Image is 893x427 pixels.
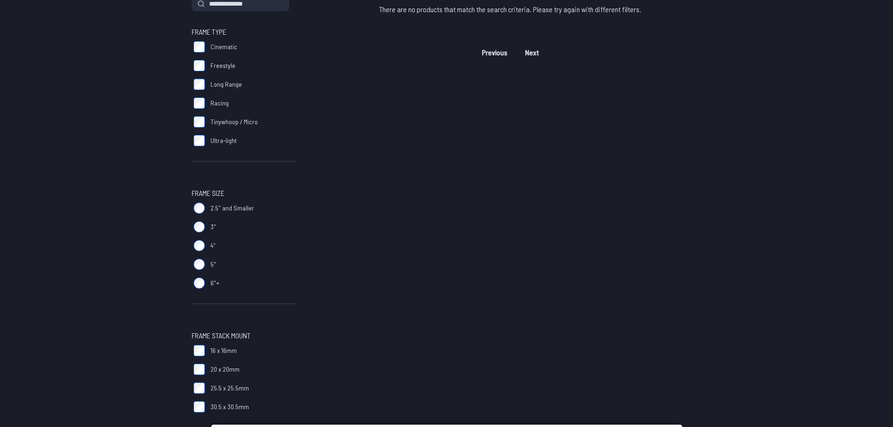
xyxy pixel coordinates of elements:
[210,42,237,52] span: Cinematic
[210,365,240,374] span: 20 x 20mm
[210,117,258,127] span: Tinywhoop / Micro
[194,259,205,270] input: 5"
[210,278,219,288] span: 6"+
[194,79,205,90] input: Long Range
[210,260,216,269] span: 5"
[210,346,237,355] span: 16 x 16mm
[210,136,237,145] span: Ultra-light
[194,382,205,394] input: 25.5 x 25.5mm
[194,116,205,127] input: Tinywhoop / Micro
[194,364,205,375] input: 20 x 20mm
[194,240,205,251] input: 4"
[194,277,205,289] input: 6"+
[210,222,216,232] span: 3"
[210,61,235,70] span: Freestyle
[192,330,250,341] span: Frame Stack Mount
[210,98,229,108] span: Racing
[210,402,249,412] span: 30.5 x 30.5mm
[194,345,205,356] input: 16 x 16mm
[192,187,225,199] span: Frame Size
[194,135,205,146] input: Ultra-light
[210,203,254,213] span: 2.5" and Smaller
[194,401,205,412] input: 30.5 x 30.5mm
[194,202,205,214] input: 2.5" and Smaller
[194,60,205,71] input: Freestyle
[210,241,216,250] span: 4"
[194,41,205,52] input: Cinematic
[192,26,226,37] span: Frame Type
[210,383,249,393] span: 25.5 x 25.5mm
[210,80,242,89] span: Long Range
[194,97,205,109] input: Racing
[194,221,205,232] input: 3"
